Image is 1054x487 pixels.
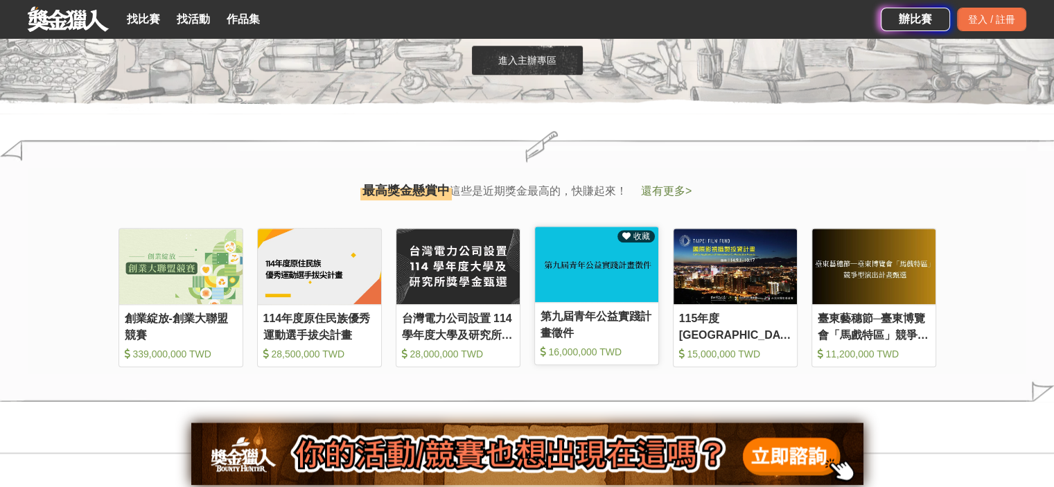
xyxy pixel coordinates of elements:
img: Cover Image [535,227,658,303]
a: Cover Image台灣電力公司設置 114 學年度大學及研究所獎學金甄選 28,000,000 TWD [396,228,520,368]
div: 15,000,000 TWD [679,347,791,362]
img: 6ccb31e7-8982-4673-b535-16efbc99d484.png [191,423,863,485]
img: Cover Image [119,229,243,305]
a: Cover Image 收藏第九屆青年公益實踐計畫徵件 16,000,000 TWD [534,226,659,366]
div: 114年度原住民族優秀運動選手拔尖計畫 [263,310,376,342]
img: Cover Image [396,229,520,305]
div: 16,000,000 TWD [541,345,653,360]
a: Cover Image115年度[GEOGRAPHIC_DATA]「國際影視攝製投資計畫」 15,000,000 TWD [673,228,798,368]
div: 11,200,000 TWD [818,347,930,362]
a: Cover Image創業綻放-創業大聯盟競賽 339,000,000 TWD [118,228,243,368]
div: 台灣電力公司設置 114 學年度大學及研究所獎學金甄選 [402,310,514,342]
a: 進入主辦專區 [472,46,583,75]
img: Cover Image [812,229,936,305]
span: 還有更多 > [641,185,692,197]
div: 臺東藝穗節─臺東博覽會「馬戲特區」競爭型演出計畫甄選 [818,310,930,342]
a: 作品集 [221,10,265,29]
a: 辦比賽 [881,8,950,31]
a: 還有更多> [641,185,692,197]
div: 115年度[GEOGRAPHIC_DATA]「國際影視攝製投資計畫」 [679,310,791,342]
div: 第九屆青年公益實踐計畫徵件 [541,308,653,339]
div: 登入 / 註冊 [957,8,1026,31]
div: 28,500,000 TWD [263,347,376,362]
span: 收藏 [631,231,649,241]
a: Cover Image114年度原住民族優秀運動選手拔尖計畫 28,500,000 TWD [257,228,382,368]
div: 28,000,000 TWD [402,347,514,362]
img: Cover Image [258,229,381,305]
span: 最高獎金懸賞中 [362,181,450,200]
img: Cover Image [674,229,797,305]
div: 創業綻放-創業大聯盟競賽 [125,310,237,342]
span: 這些是近期獎金最高的，快賺起來！ [450,183,627,200]
div: 339,000,000 TWD [125,347,237,362]
a: 找活動 [171,10,216,29]
a: 找比賽 [121,10,166,29]
a: Cover Image臺東藝穗節─臺東博覽會「馬戲特區」競爭型演出計畫甄選 11,200,000 TWD [811,228,936,368]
